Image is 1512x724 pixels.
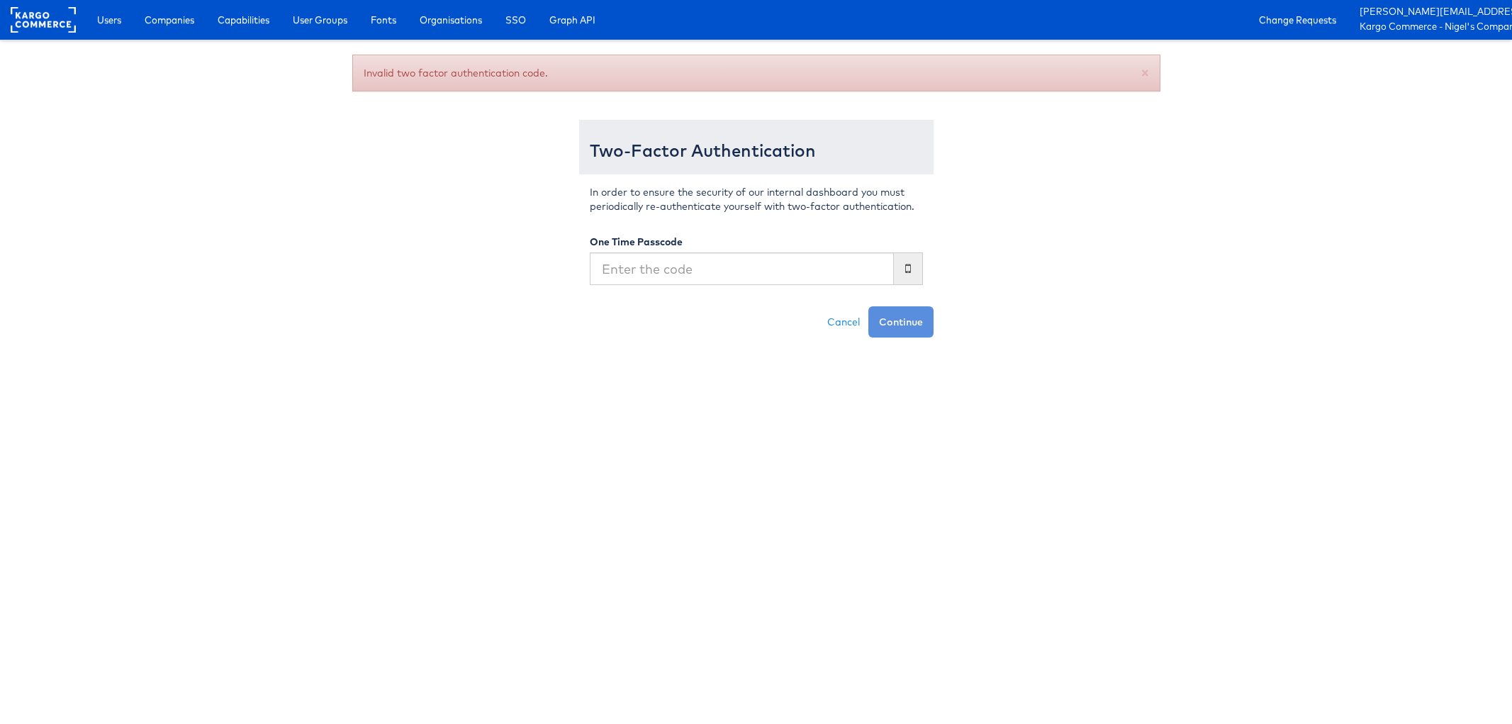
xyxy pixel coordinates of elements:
[282,7,358,33] a: User Groups
[218,13,269,27] span: Capabilities
[207,7,280,33] a: Capabilities
[1360,5,1501,20] a: [PERSON_NAME][EMAIL_ADDRESS][DOMAIN_NAME]
[549,13,595,27] span: Graph API
[352,55,1160,91] div: Invalid two factor authentication code.
[1248,7,1347,33] a: Change Requests
[590,185,923,213] p: In order to ensure the security of our internal dashboard you must periodically re-authenticate y...
[371,13,396,27] span: Fonts
[590,252,894,285] input: Enter the code
[293,13,347,27] span: User Groups
[505,13,526,27] span: SSO
[495,7,537,33] a: SSO
[97,13,121,27] span: Users
[868,306,934,338] button: Continue
[1141,65,1150,79] button: Close
[86,7,132,33] a: Users
[539,7,606,33] a: Graph API
[1360,20,1501,35] a: Kargo Commerce - Nigel's Company
[145,13,194,27] span: Companies
[409,7,493,33] a: Organisations
[590,141,923,160] h3: Two-Factor Authentication
[420,13,482,27] span: Organisations
[1141,62,1150,81] span: ×
[360,7,407,33] a: Fonts
[819,306,868,338] a: Cancel
[134,7,205,33] a: Companies
[590,235,683,249] label: One Time Passcode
